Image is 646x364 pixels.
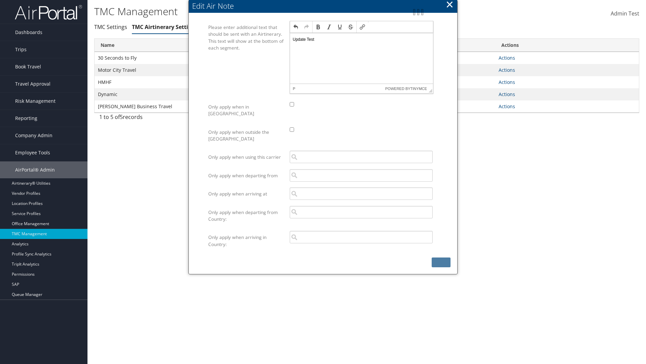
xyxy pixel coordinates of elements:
div: 1 to 5 of records [99,113,225,124]
label: Only apply when arriving at [208,187,285,200]
label: Only apply when departing from [208,169,285,182]
a: Actions [499,67,515,73]
a: Actions [499,79,515,85]
span: Risk Management [15,93,56,110]
a: Actions [499,103,515,110]
div: Italic [324,22,334,32]
td: [PERSON_NAME] Business Travel [95,100,495,113]
a: Admin Test [611,3,639,24]
span: AirPortal® Admin [15,161,55,178]
a: TMC Settings [94,23,127,31]
a: Actions [499,55,515,61]
span: 5 [120,113,123,121]
div: p [293,87,295,91]
label: Only apply when arriving in Country: [208,231,285,251]
a: tinymce [410,87,427,91]
span: Powered by [385,84,427,93]
a: TMC Airtinerary Settings [132,23,198,31]
span: Company Admin [15,127,52,144]
div: Edit Air Note [192,1,457,11]
th: Name: activate to sort column ascending [95,39,495,52]
div: Insert/edit link [357,22,367,32]
span: Admin Test [611,10,639,17]
h1: TMC Management [94,4,458,19]
label: Only apply when using this carrier [208,151,285,163]
td: 30 Seconds to Fly [95,52,495,64]
iframe: Rich Text Area. Press ALT-F9 for menu. Press ALT-F10 for toolbar. Press ALT-0 for help [290,33,433,84]
span: Trips [15,41,27,58]
span: Reporting [15,110,37,127]
a: Actions [499,91,515,97]
td: HMHF [95,76,495,88]
label: Only apply when departing from Country: [208,206,285,226]
label: Only apply when outside the [GEOGRAPHIC_DATA] [208,126,285,146]
td: Dynamic [95,88,495,100]
label: Please enter additional text that should be sent with an Airtinerary. This text will show at the ... [208,21,285,55]
span: Travel Approval [15,75,50,92]
div: Strikethrough [346,22,356,32]
div: Underline [335,22,345,32]
label: Only apply when in [GEOGRAPHIC_DATA] [208,100,285,120]
div: Redo [301,22,312,32]
span: Dashboards [15,24,42,41]
th: Actions [495,39,639,52]
div: Bold [313,22,323,32]
img: airportal-logo.png [15,4,82,20]
div: Undo [291,22,301,32]
span: Book Travel [15,58,41,75]
td: Motor City Travel [95,64,495,76]
span: Employee Tools [15,144,50,161]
